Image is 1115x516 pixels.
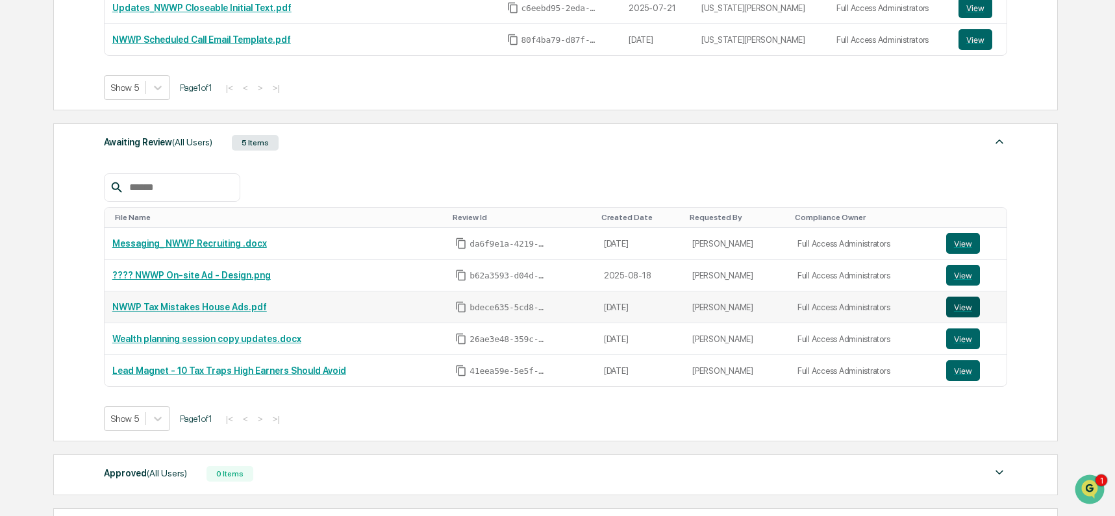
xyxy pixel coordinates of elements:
[112,302,267,312] a: NWWP Tax Mistakes House Ads.pdf
[232,135,279,151] div: 5 Items
[180,413,212,424] span: Page 1 of 1
[596,355,684,386] td: [DATE]
[470,239,547,249] span: da6f9e1a-4219-4e4e-b65c-239f9f1a8151
[222,413,237,424] button: |<
[790,260,938,291] td: Full Access Administrators
[690,213,784,222] div: Toggle SortBy
[684,228,790,260] td: [PERSON_NAME]
[8,225,89,249] a: 🖐️Preclearance
[453,213,591,222] div: Toggle SortBy
[946,297,999,317] a: View
[684,291,790,323] td: [PERSON_NAME]
[455,301,467,313] span: Copy Id
[946,233,999,254] a: View
[13,232,23,242] div: 🖐️
[254,82,267,93] button: >
[104,134,212,151] div: Awaiting Review
[596,291,684,323] td: [DATE]
[507,34,519,45] span: Copy Id
[829,24,951,55] td: Full Access Administrators
[172,137,212,147] span: (All Users)
[104,465,187,482] div: Approved
[946,233,980,254] button: View
[112,34,291,45] a: NWWP Scheduled Call Email Template.pdf
[470,366,547,376] span: 41eea59e-5e5f-4848-9402-d5c9ae3c02fc
[596,323,684,355] td: [DATE]
[601,213,679,222] div: Toggle SortBy
[455,365,467,376] span: Copy Id
[946,265,980,286] button: View
[201,141,236,157] button: See all
[790,323,938,355] td: Full Access Administrators
[992,134,1007,149] img: caret
[455,238,467,249] span: Copy Id
[254,413,267,424] button: >
[470,302,547,313] span: bdece635-5cd8-4def-9915-736a71674fb4
[26,177,36,188] img: 1746055101610-c473b297-6a78-478c-a979-82029cc54cd1
[992,465,1007,480] img: caret
[112,238,267,249] a: Messaging_ NWWP Recruiting .docx
[115,177,142,187] span: [DATE]
[147,468,187,478] span: (All Users)
[92,286,157,297] a: Powered byPylon
[470,271,547,281] span: b62a3593-d04d-4d25-a366-b9637b604ba9
[207,466,253,482] div: 0 Items
[13,99,36,123] img: 1746055101610-c473b297-6a78-478c-a979-82029cc54cd1
[13,256,23,267] div: 🔎
[946,265,999,286] a: View
[684,355,790,386] td: [PERSON_NAME]
[684,260,790,291] td: [PERSON_NAME]
[694,24,829,55] td: [US_STATE][PERSON_NAME]
[129,287,157,297] span: Pylon
[107,230,161,243] span: Attestations
[13,27,236,48] p: How can we help?
[222,82,237,93] button: |<
[596,228,684,260] td: [DATE]
[790,228,938,260] td: Full Access Administrators
[455,333,467,345] span: Copy Id
[58,99,213,112] div: Start new chat
[269,413,284,424] button: >|
[13,164,34,185] img: Jack Rasmussen
[946,328,980,349] button: View
[34,59,214,73] input: Clear
[269,82,284,93] button: >|
[684,323,790,355] td: [PERSON_NAME]
[239,82,252,93] button: <
[521,3,599,14] span: c6eebd95-2eda-47bf-a497-3eb1b7318b58
[112,334,301,344] a: Wealth planning session copy updates.docx
[94,232,105,242] div: 🗄️
[946,297,980,317] button: View
[89,225,166,249] a: 🗄️Attestations
[790,291,938,323] td: Full Access Administrators
[621,24,694,55] td: [DATE]
[790,355,938,386] td: Full Access Administrators
[40,177,105,187] span: [PERSON_NAME]
[26,255,82,268] span: Data Lookup
[26,230,84,243] span: Preclearance
[470,334,547,345] span: 26ae3e48-359c-401d-99d7-b9f70675ab9f
[8,250,87,273] a: 🔎Data Lookup
[221,103,236,119] button: Start new chat
[958,29,999,50] a: View
[27,99,51,123] img: 8933085812038_c878075ebb4cc5468115_72.jpg
[112,365,346,376] a: Lead Magnet - 10 Tax Traps High Earners Should Avoid
[946,360,999,381] a: View
[958,29,992,50] button: View
[115,213,443,222] div: Toggle SortBy
[1073,473,1109,508] iframe: Open customer support
[949,213,1001,222] div: Toggle SortBy
[946,360,980,381] button: View
[112,270,271,280] a: ???? NWWP On-site Ad - Design.png
[112,3,292,13] a: Updates_NWWP Closeable Initial Text.pdf
[507,2,519,14] span: Copy Id
[521,35,599,45] span: 80f4ba79-d87f-4cb6-8458-b68e2bdb47c7
[58,112,179,123] div: We're available if you need us!
[239,413,252,424] button: <
[108,177,112,187] span: •
[795,213,933,222] div: Toggle SortBy
[946,328,999,349] a: View
[455,269,467,281] span: Copy Id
